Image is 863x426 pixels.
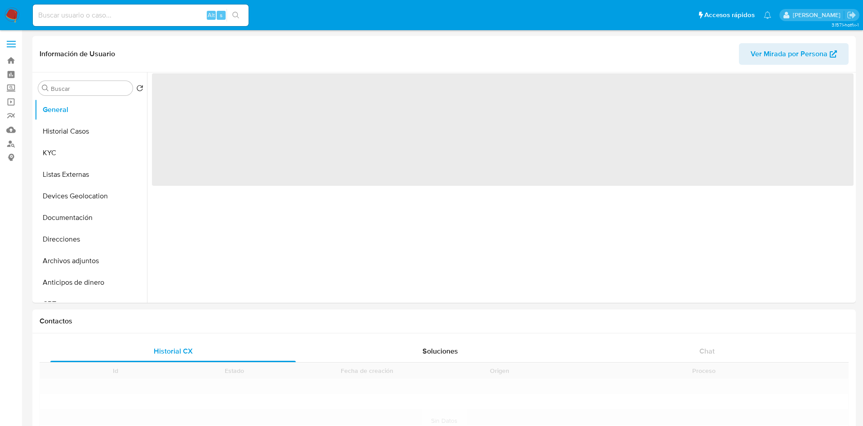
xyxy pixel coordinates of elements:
button: Ver Mirada por Persona [739,43,849,65]
button: General [35,99,147,121]
p: ivonne.perezonofre@mercadolibre.com.mx [793,11,844,19]
span: Chat [699,346,715,356]
button: Anticipos de dinero [35,272,147,293]
a: Salir [847,10,856,20]
span: ‌ [152,73,854,186]
span: Ver Mirada por Persona [751,43,827,65]
button: CBT [35,293,147,315]
button: Devices Geolocation [35,185,147,207]
button: search-icon [227,9,245,22]
span: Alt [208,11,215,19]
button: Listas Externas [35,164,147,185]
button: Direcciones [35,229,147,250]
span: s [220,11,222,19]
span: Accesos rápidos [704,10,755,20]
button: Historial Casos [35,121,147,142]
button: Archivos adjuntos [35,250,147,272]
h1: Información de Usuario [40,49,115,58]
span: Soluciones [423,346,458,356]
input: Buscar usuario o caso... [33,9,249,21]
button: Documentación [35,207,147,229]
input: Buscar [51,85,129,93]
span: Historial CX [154,346,193,356]
a: Notificaciones [764,11,771,19]
h1: Contactos [40,317,849,326]
button: Volver al orden por defecto [136,85,143,94]
button: KYC [35,142,147,164]
button: Buscar [42,85,49,92]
